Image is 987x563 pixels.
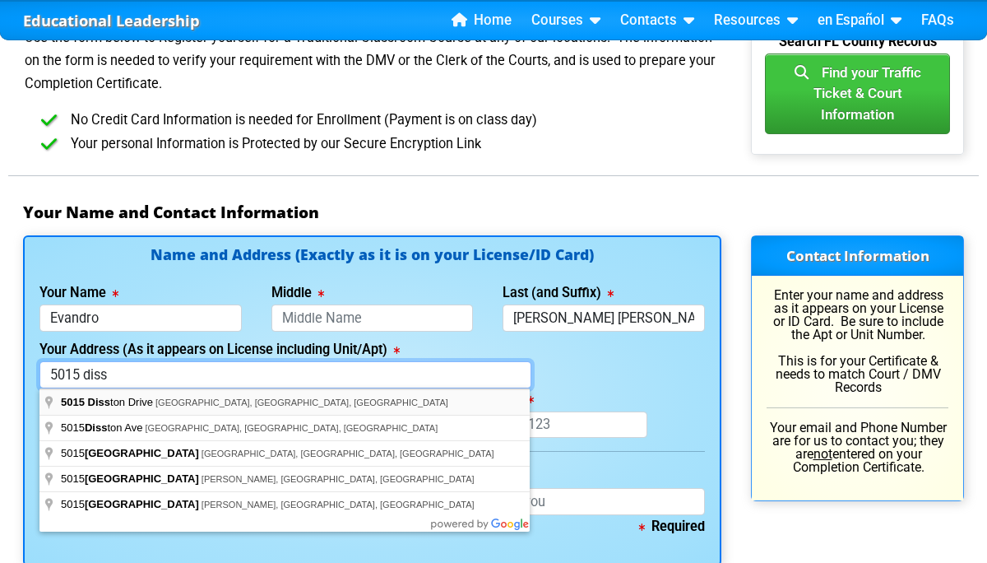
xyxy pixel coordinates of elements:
p: Your email and Phone Number are for us to contact you; they are entered on your Completion Certif... [767,421,948,474]
li: Your personal Information is Protected by our Secure Encryption Link [49,133,721,156]
input: First Name [39,305,242,332]
span: Diss [85,421,107,434]
span: [GEOGRAPHIC_DATA] [85,447,199,459]
p: Enter your name and address as it appears on your License or ID Card. Be sure to include the Apt ... [767,289,948,394]
a: Courses [525,8,607,33]
input: 123 Street Name [39,361,531,389]
span: [GEOGRAPHIC_DATA] [85,472,199,485]
span: 5015 [61,396,85,408]
button: Find your TrafficTicket & Court Information [765,54,950,135]
a: Educational Leadership [23,7,200,35]
label: Your Name [39,286,118,300]
a: Contacts [614,8,701,33]
span: 5015 [61,472,202,485]
span: 5015 [61,498,202,510]
span: [PERSON_NAME], [GEOGRAPHIC_DATA], [GEOGRAPHIC_DATA] [202,500,475,509]
span: ton Drive [61,396,155,408]
p: Use the form below to Register yourself for a Traditional Classroom Course at any of our location... [23,26,721,95]
h3: Contact Information [752,236,963,276]
span: 5015 ton Ave [61,421,146,434]
span: [GEOGRAPHIC_DATA], [GEOGRAPHIC_DATA], [GEOGRAPHIC_DATA] [202,449,494,458]
span: [GEOGRAPHIC_DATA], [GEOGRAPHIC_DATA], [GEOGRAPHIC_DATA] [155,398,448,407]
u: not [813,446,832,462]
span: [PERSON_NAME], [GEOGRAPHIC_DATA], [GEOGRAPHIC_DATA] [202,474,475,484]
h3: Your Name and Contact Information [23,202,964,222]
input: Where we can reach you [387,488,706,515]
label: Last (and Suffix) [503,286,614,300]
span: 5015 [61,447,202,459]
a: Resources [707,8,804,33]
label: Middle [271,286,324,300]
span: [GEOGRAPHIC_DATA] [85,498,199,510]
li: No Credit Card Information is needed for Enrollment (Payment is on class day) [49,109,721,133]
span: [GEOGRAPHIC_DATA], [GEOGRAPHIC_DATA], [GEOGRAPHIC_DATA] [146,423,438,433]
a: Home [445,8,518,33]
span: Diss [88,396,110,408]
a: en Español [811,8,908,33]
a: FAQs [915,8,961,33]
input: 33123 [503,412,646,439]
label: Your Address (As it appears on License including Unit/Apt) [39,343,400,356]
h4: Name and Address (Exactly as it is on your License/ID Card) [39,248,705,262]
b: Required [639,519,705,534]
input: Last Name [503,305,705,332]
b: Search FL County Records [779,34,937,63]
input: Middle Name [271,305,474,332]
